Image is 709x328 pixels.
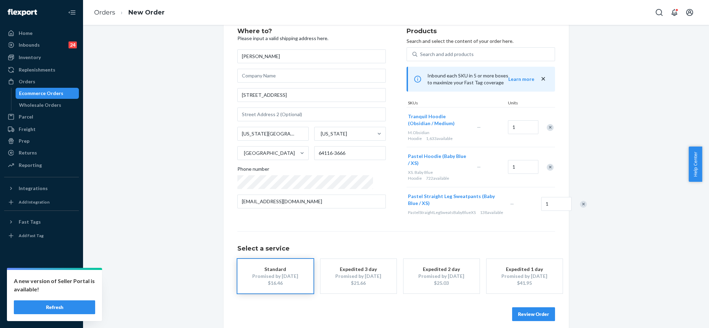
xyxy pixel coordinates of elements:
div: Wholesale Orders [19,102,61,109]
input: Company Name [237,69,386,83]
div: Inbound each SKU in 5 or more boxes to maximize your Fast Tag coverage [407,67,555,92]
button: Give Feedback [4,309,79,320]
div: $16.46 [248,280,303,287]
div: Remove Item [547,164,554,171]
div: Add Fast Tag [19,233,44,238]
button: close [540,75,547,83]
input: ZIP Code [314,146,386,160]
div: Add Integration [19,199,49,205]
a: Replenishments [4,64,79,75]
a: Ecommerce Orders [16,88,79,99]
div: Promised by [DATE] [248,273,303,280]
input: Quantity [508,160,538,174]
button: Learn more [508,76,534,83]
h2: Products [407,28,555,35]
a: New Order [128,9,165,16]
span: XS. Baby Blue Hoodie [408,170,433,181]
input: [GEOGRAPHIC_DATA] [243,150,244,157]
button: Review Order [512,307,555,321]
div: Promised by [DATE] [414,273,469,280]
div: Replenishments [19,66,55,73]
span: 1,633 available [426,136,453,141]
span: 722 available [426,176,449,181]
div: Expedited 1 day [497,266,552,273]
button: Pastel Straight Leg Sweatpants (Baby Blue / XS) [408,193,502,207]
span: Tranquil Hoodie (Obsidian / Medium) [408,113,455,126]
input: First & Last Name [237,49,386,63]
span: 138 available [480,210,503,215]
div: Orders [19,78,35,85]
div: Returns [19,149,37,156]
span: PastelStraightLegSweatsBabyBlueXS [408,210,476,215]
span: — [477,164,481,170]
a: Orders [94,9,115,16]
p: Please input a valid shipping address here. [237,35,386,42]
button: Open Search Box [652,6,666,19]
div: SKUs [407,100,507,107]
a: Prep [4,135,79,147]
div: $25.03 [414,280,469,287]
a: Reporting [4,160,79,171]
input: Quantity [541,197,572,211]
a: Orders [4,76,79,87]
div: Promised by [DATE] [331,273,386,280]
button: Help Center [689,147,702,182]
input: Street Address [237,88,386,102]
div: [US_STATE] [321,130,347,137]
a: Wholesale Orders [16,100,79,111]
a: Settings [4,273,79,284]
a: Inbounds24 [4,39,79,50]
a: Add Fast Tag [4,230,79,241]
a: Home [4,28,79,39]
a: Parcel [4,111,79,122]
button: Open account menu [683,6,697,19]
div: Remove Item [547,124,554,131]
div: Inbounds [19,41,40,48]
div: Remove Item [580,201,587,208]
h2: Where to? [237,28,386,35]
div: Integrations [19,185,48,192]
button: Integrations [4,183,79,194]
ol: breadcrumbs [89,2,170,23]
a: Help Center [4,297,79,308]
div: $41.95 [497,280,552,287]
input: Street Address 2 (Optional) [237,107,386,121]
div: Expedited 3 day [331,266,386,273]
a: Add Integration [4,197,79,208]
input: City [237,127,309,141]
span: Pastel Hoodie (Baby Blue / XS) [408,153,466,166]
a: Talk to Support [4,285,79,296]
div: Prep [19,138,29,144]
button: Open notifications [667,6,681,19]
div: Ecommerce Orders [19,90,63,97]
span: — [477,124,481,130]
span: Pastel Straight Leg Sweatpants (Baby Blue / XS) [408,193,495,206]
div: 24 [69,41,77,48]
button: Close Navigation [65,6,79,19]
button: StandardPromised by [DATE]$16.46 [237,259,313,293]
a: Inventory [4,52,79,63]
div: Home [19,30,33,37]
div: Promised by [DATE] [497,273,552,280]
input: [US_STATE] [320,130,321,137]
input: Quantity [508,120,538,134]
div: Units [507,100,538,107]
p: Search and select the content of your order here. [407,38,555,45]
div: Parcel [19,113,33,120]
a: Returns [4,147,79,158]
span: Phone number [237,166,269,175]
button: Expedited 1 dayPromised by [DATE]$41.95 [487,259,563,293]
h1: Select a service [237,245,555,252]
div: $21.66 [331,280,386,287]
span: — [510,201,514,207]
img: Flexport logo [8,9,37,16]
div: Expedited 2 day [414,266,469,273]
div: Standard [248,266,303,273]
div: Search and add products [420,51,474,58]
button: Expedited 2 dayPromised by [DATE]$25.03 [403,259,480,293]
input: Email (Only Required for International) [237,195,386,208]
button: Refresh [14,300,95,314]
button: Fast Tags [4,216,79,227]
button: Pastel Hoodie (Baby Blue / XS) [408,153,469,167]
